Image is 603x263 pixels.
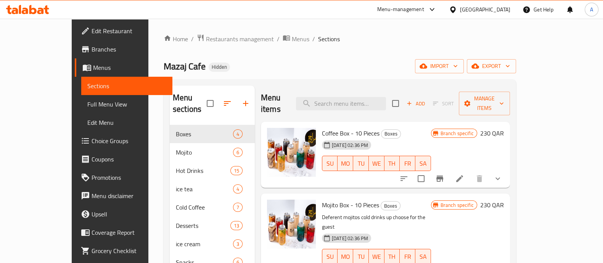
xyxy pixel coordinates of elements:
li: / [277,34,280,44]
span: 13 [231,222,242,229]
span: Full Menu View [87,100,166,109]
svg: Show Choices [493,174,502,183]
button: TU [353,156,369,171]
span: Boxes [381,129,400,138]
div: Cold Coffee7 [170,198,255,216]
span: ice cream [176,239,233,248]
span: Sections [87,81,166,90]
div: ice tea4 [170,180,255,198]
div: items [233,239,243,248]
a: Branches [75,40,172,58]
button: FR [400,156,415,171]
div: Boxes4 [170,125,255,143]
button: Add [404,98,428,110]
li: / [312,34,315,44]
div: items [230,166,243,175]
div: items [233,203,243,212]
div: [GEOGRAPHIC_DATA] [460,5,510,14]
button: delete [470,169,489,188]
a: Edit Restaurant [75,22,172,40]
span: 7 [233,204,242,211]
span: Sections [318,34,340,44]
span: Select section first [428,98,459,110]
button: import [415,59,464,73]
div: items [233,184,243,194]
button: Add section [236,94,255,113]
span: 4 [233,186,242,193]
button: export [467,59,516,73]
button: MO [338,156,353,171]
span: Menus [292,34,309,44]
span: [DATE] 02:36 PM [329,142,371,149]
p: Deferent mojitos cold drinks up choose for the guest [322,213,431,232]
span: MO [341,251,350,262]
input: search [296,97,386,110]
span: FR [403,251,412,262]
span: Coffee Box - 10 Pieces [322,127,379,139]
a: Edit Menu [81,113,172,132]
a: Restaurants management [197,34,274,44]
a: Promotions [75,168,172,187]
span: Promotions [92,173,166,182]
span: A [590,5,593,14]
a: Menu disclaimer [75,187,172,205]
span: TU [356,251,366,262]
a: Upsell [75,205,172,223]
span: 3 [233,240,242,248]
div: ice cream3 [170,235,255,253]
span: Select to update [413,171,429,187]
div: Mojito6 [170,143,255,161]
div: Hot Drinks15 [170,161,255,180]
span: [DATE] 02:36 PM [329,235,371,242]
span: 15 [231,167,242,174]
div: Hidden [209,63,230,72]
span: Coverage Report [92,228,166,237]
span: SA [418,251,428,262]
div: Boxes [381,129,401,139]
li: / [191,34,194,44]
span: TH [388,158,397,169]
span: Add [405,99,426,108]
a: Edit menu item [455,174,464,183]
span: Upsell [92,210,166,219]
span: Mojito [176,148,233,157]
span: Select all sections [202,95,218,111]
button: SU [322,156,338,171]
span: Mazaj Cafe [164,58,206,75]
h6: 230 QAR [480,128,504,139]
span: Branch specific [437,130,477,137]
span: Cold Coffee [176,203,233,212]
span: import [421,61,458,71]
button: WE [369,156,384,171]
div: Desserts [176,221,230,230]
span: Edit Menu [87,118,166,127]
div: Menu-management [377,5,424,14]
a: Grocery Checklist [75,242,172,260]
span: Branches [92,45,166,54]
a: Choice Groups [75,132,172,150]
span: SU [325,251,335,262]
span: Add item [404,98,428,110]
span: Edit Restaurant [92,26,166,35]
h6: 230 QAR [480,200,504,210]
span: Sort sections [218,94,236,113]
div: ice tea [176,184,233,194]
div: items [233,148,243,157]
h2: Menu items [261,92,287,115]
span: Boxes [176,129,233,139]
span: WE [372,158,381,169]
span: Mojito Box - 10 Pieces [322,199,379,211]
span: Restaurants management [206,34,274,44]
a: Menus [283,34,309,44]
span: SA [418,158,428,169]
span: 4 [233,131,242,138]
span: WE [372,251,381,262]
h2: Menu sections [173,92,207,115]
a: Home [164,34,188,44]
button: TH [384,156,400,171]
a: Full Menu View [81,95,172,113]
